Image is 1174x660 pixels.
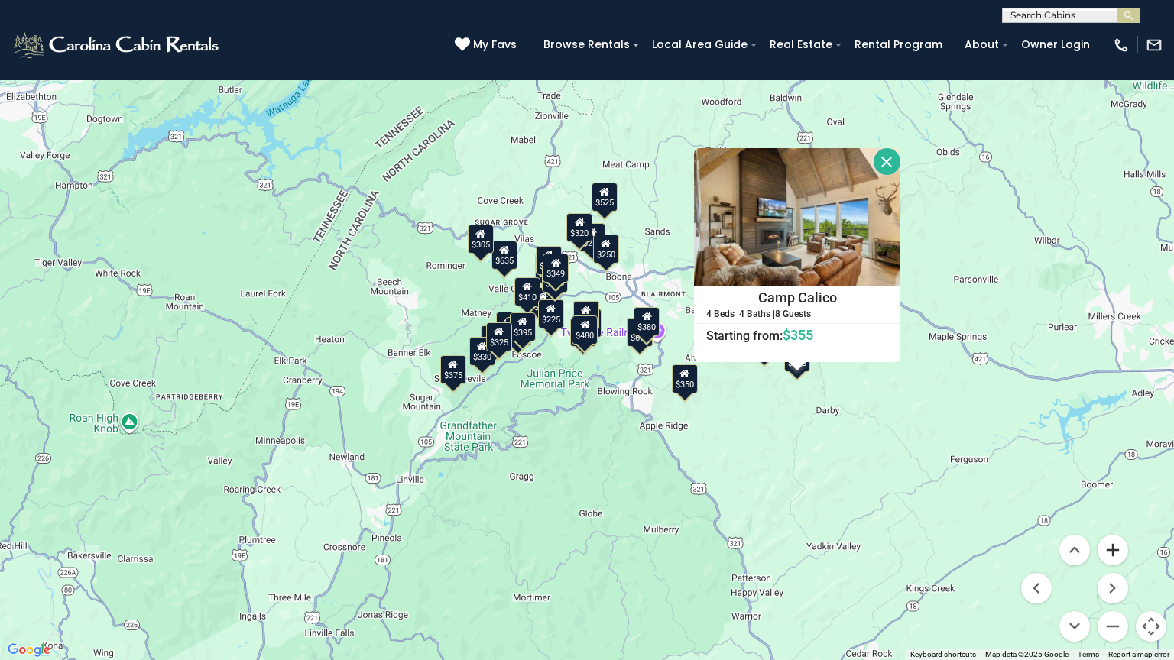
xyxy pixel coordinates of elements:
span: My Favs [473,37,517,53]
button: Move up [1059,535,1090,565]
span: $355 [783,327,813,343]
button: Zoom in [1098,535,1128,565]
a: Rental Program [847,33,950,57]
img: White-1-2.png [11,30,223,60]
a: Local Area Guide [644,33,755,57]
a: Owner Login [1013,33,1098,57]
img: Camp Calico [694,148,900,286]
img: mail-regular-white.png [1146,37,1163,53]
h4: Camp Calico [695,286,900,309]
h6: Starting from: [695,328,900,343]
h5: 8 Guests [775,309,811,319]
img: phone-regular-white.png [1113,37,1130,53]
a: My Favs [455,37,521,53]
a: Browse Rentals [536,33,637,57]
a: Camp Calico 8 Guests Starting from:$355 [694,286,900,344]
a: About [957,33,1007,57]
a: Real Estate [762,33,840,57]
